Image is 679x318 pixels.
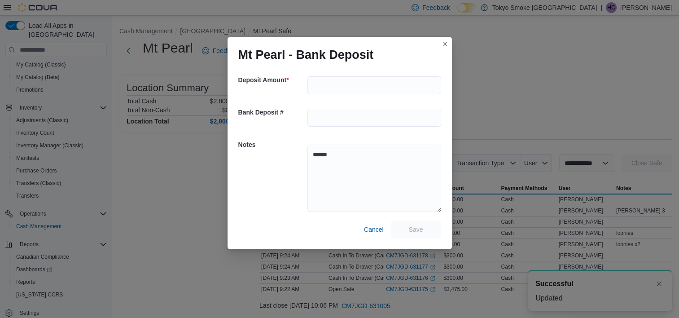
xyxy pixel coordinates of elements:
[439,39,450,49] button: Closes this modal window
[360,221,387,238] button: Cancel
[409,225,423,234] span: Save
[238,103,306,121] h5: Bank Deposit #
[391,221,441,238] button: Save
[238,71,306,89] h5: Deposit Amount
[238,48,374,62] h1: Mt Pearl - Bank Deposit
[364,225,384,234] span: Cancel
[238,136,306,154] h5: Notes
